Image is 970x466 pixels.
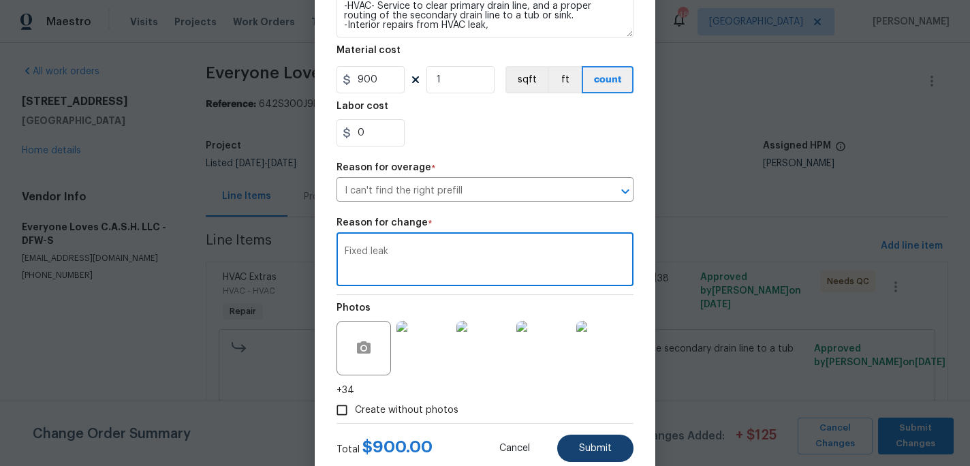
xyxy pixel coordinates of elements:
[548,66,582,93] button: ft
[337,303,371,313] h5: Photos
[337,181,595,202] input: Select a reason for overage
[337,46,401,55] h5: Material cost
[337,218,428,228] h5: Reason for change
[616,182,635,201] button: Open
[557,435,633,462] button: Submit
[478,435,552,462] button: Cancel
[337,102,388,111] h5: Labor cost
[499,444,530,454] span: Cancel
[582,66,633,93] button: count
[337,384,354,397] span: +34
[345,247,625,275] textarea: Fixed leak
[362,439,433,455] span: $ 900.00
[355,403,458,418] span: Create without photos
[505,66,548,93] button: sqft
[337,163,431,172] h5: Reason for overage
[337,440,433,456] div: Total
[579,444,612,454] span: Submit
